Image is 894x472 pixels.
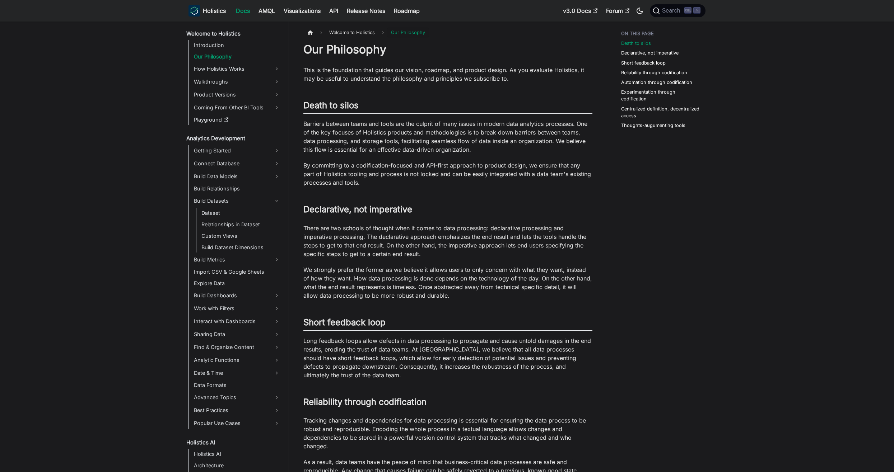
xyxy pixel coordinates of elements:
[621,105,701,119] a: Centralized definition, decentralized access
[192,417,283,429] a: Popular Use Cases
[192,278,283,288] a: Explore Data
[199,208,283,218] a: Dataset
[303,42,592,57] h1: Our Philosophy
[192,354,283,366] a: Analytic Functions
[303,204,592,218] h2: Declarative, not imperative
[390,5,424,16] a: Roadmap
[621,69,687,76] a: Reliability through codification
[192,316,283,327] a: Interact with Dashboards
[192,449,283,459] a: Holistics AI
[343,5,390,16] a: Release Notes
[650,4,706,17] button: Search (Ctrl+K)
[232,5,254,16] a: Docs
[303,224,592,258] p: There are two schools of thought when it comes to data processing: declarative processing and imp...
[192,254,283,265] a: Build Metrics
[303,27,592,38] nav: Breadcrumbs
[184,29,283,39] a: Welcome to Holistics
[192,63,283,75] a: How Holistics Works
[192,405,283,416] a: Best Practices
[621,40,651,47] a: Death to silos
[303,119,592,154] p: Barriers between teams and tools are the culprit of many issues in modern data analytics processe...
[192,303,283,314] a: Work with Filters
[192,102,283,113] a: Coming From Other BI Tools
[181,22,289,472] nav: Docs sidebar
[188,5,200,16] img: Holistics
[660,8,685,14] span: Search
[303,416,592,450] p: Tracking changes and dependencies for data processing is essential for ensuring the data process ...
[192,89,283,100] a: Product Versions
[192,40,283,50] a: Introduction
[192,392,283,403] a: Advanced Topics
[303,66,592,83] p: This is the foundation that guides our vision, roadmap, and product design. As you evaluate Holis...
[621,79,692,86] a: Automation through codification
[192,195,283,207] a: Build Datasets
[621,89,701,102] a: Experimentation through codification
[192,115,283,125] a: Playground
[559,5,602,16] a: v3.0 Docs
[192,367,283,379] a: Date & Time
[192,267,283,277] a: Import CSV & Google Sheets
[325,5,343,16] a: API
[602,5,634,16] a: Forum
[254,5,279,16] a: AMQL
[192,52,283,62] a: Our Philosophy
[184,438,283,448] a: Holistics AI
[203,6,226,15] b: Holistics
[303,336,592,379] p: Long feedback loops allow defects in data processing to propagate and cause untold damages in the...
[303,317,592,331] h2: Short feedback loop
[192,76,283,88] a: Walkthroughs
[303,100,592,114] h2: Death to silos
[192,184,283,194] a: Build Relationships
[192,329,283,340] a: Sharing Data
[621,49,679,56] a: Declarative, not imperative
[184,133,283,143] a: Analytics Development
[279,5,325,16] a: Visualizations
[621,122,685,129] a: Thoughts-augumenting tools
[326,27,378,38] span: Welcome to Holistics
[199,220,283,230] a: Relationships in Dataset
[634,5,646,16] button: Switch between dark and light mode (currently dark mode)
[387,27,429,38] span: Our Philosophy
[188,5,226,16] a: HolisticsHolistics
[192,171,283,182] a: Build Data Models
[192,145,283,156] a: Getting Started
[192,461,283,471] a: Architecture
[621,60,666,66] a: Short feedback loop
[693,7,700,14] kbd: K
[192,158,283,169] a: Connect Database
[199,231,283,241] a: Custom Views
[199,242,283,252] a: Build Dataset Dimensions
[303,161,592,187] p: By committing to a codification-focused and API-first approach to product design, we ensure that ...
[303,397,592,410] h2: Reliability through codification
[192,290,283,301] a: Build Dashboards
[303,265,592,300] p: We strongly prefer the former as we believe it allows users to only concern with what they want, ...
[192,341,283,353] a: Find & Organize Content
[303,27,317,38] a: Home page
[192,380,283,390] a: Data Formats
